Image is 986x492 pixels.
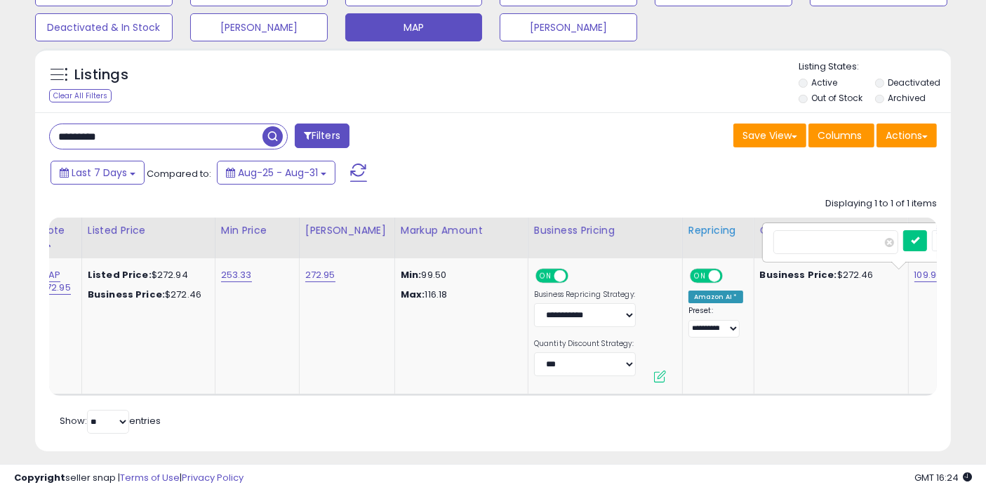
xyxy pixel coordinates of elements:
[88,288,165,301] b: Business Price:
[733,124,806,147] button: Save View
[88,223,209,238] div: Listed Price
[534,339,636,349] label: Quantity Discount Strategy:
[238,166,318,180] span: Aug-25 - Aug-31
[401,288,425,301] strong: Max:
[914,268,942,282] a: 109.96
[691,270,709,282] span: ON
[14,471,65,484] strong: Copyright
[88,268,152,281] b: Listed Price:
[721,270,743,282] span: OFF
[221,223,293,238] div: Min Price
[812,92,863,104] label: Out of Stock
[217,161,335,185] button: Aug-25 - Aug-31
[88,288,204,301] div: $272.46
[51,161,145,185] button: Last 7 Days
[147,167,211,180] span: Compared to:
[72,166,127,180] span: Last 7 Days
[688,291,743,303] div: Amazon AI *
[760,223,902,238] div: Current B2B Buybox Price
[760,269,898,281] div: $272.46
[182,471,244,484] a: Privacy Policy
[401,288,517,301] p: 116.18
[295,124,349,148] button: Filters
[221,268,252,282] a: 253.33
[888,92,926,104] label: Archived
[537,270,554,282] span: ON
[41,268,71,295] a: MAP 272.95
[41,223,76,238] div: Note
[35,13,173,41] button: Deactivated & In Stock
[877,124,937,147] button: Actions
[49,89,112,102] div: Clear All Filters
[500,13,637,41] button: [PERSON_NAME]
[818,128,862,142] span: Columns
[688,306,743,337] div: Preset:
[401,268,422,281] strong: Min:
[799,60,951,74] p: Listing States:
[914,471,972,484] span: 2025-09-8 16:24 GMT
[120,471,180,484] a: Terms of Use
[808,124,874,147] button: Columns
[566,270,589,282] span: OFF
[534,223,677,238] div: Business Pricing
[688,223,748,238] div: Repricing
[88,269,204,281] div: $272.94
[534,290,636,300] label: Business Repricing Strategy:
[888,77,941,88] label: Deactivated
[60,414,161,427] span: Show: entries
[74,65,128,85] h5: Listings
[825,197,937,211] div: Displaying 1 to 1 of 1 items
[345,13,483,41] button: MAP
[401,223,522,238] div: Markup Amount
[305,268,335,282] a: 272.95
[305,223,389,238] div: [PERSON_NAME]
[401,269,517,281] p: 99.50
[14,472,244,485] div: seller snap | |
[190,13,328,41] button: [PERSON_NAME]
[760,268,837,281] b: Business Price:
[812,77,838,88] label: Active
